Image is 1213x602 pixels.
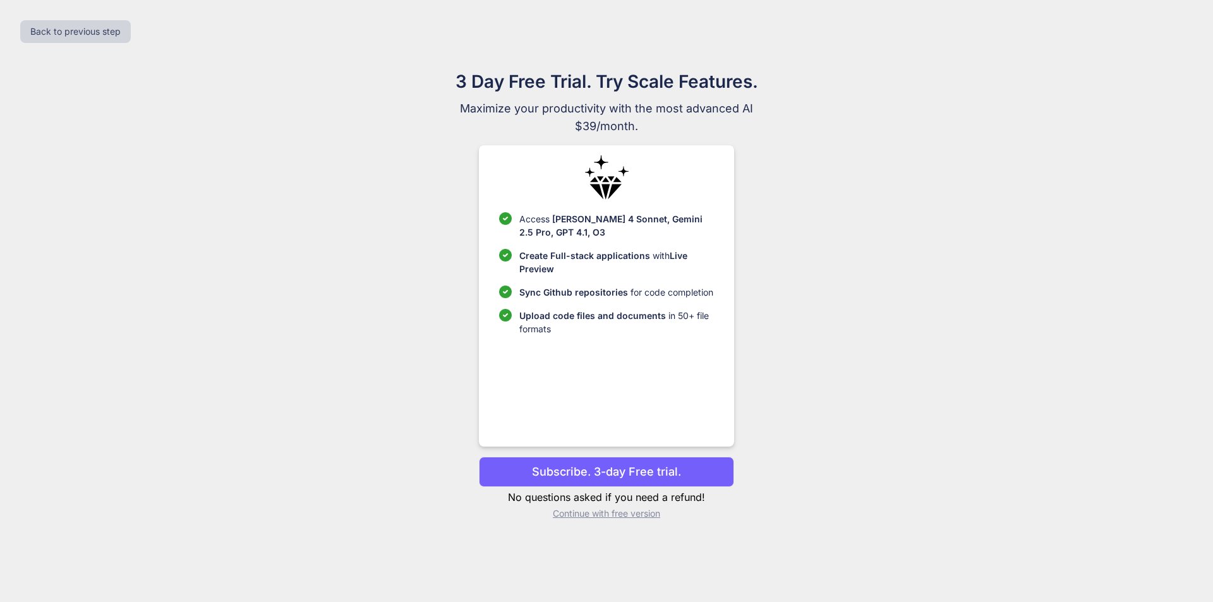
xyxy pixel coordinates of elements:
p: with [519,249,713,275]
p: Subscribe. 3-day Free trial. [532,463,681,480]
button: Back to previous step [20,20,131,43]
p: Access [519,212,713,239]
span: $39/month. [394,117,819,135]
span: Upload code files and documents [519,310,666,321]
p: in 50+ file formats [519,309,713,335]
p: Continue with free version [479,507,733,520]
button: Subscribe. 3-day Free trial. [479,457,733,487]
img: checklist [499,249,512,262]
p: for code completion [519,286,713,299]
h1: 3 Day Free Trial. Try Scale Features. [394,68,819,95]
p: No questions asked if you need a refund! [479,490,733,505]
img: checklist [499,212,512,225]
img: checklist [499,309,512,322]
span: Create Full-stack applications [519,250,653,261]
img: checklist [499,286,512,298]
span: Sync Github repositories [519,287,628,298]
span: Maximize your productivity with the most advanced AI [394,100,819,117]
span: [PERSON_NAME] 4 Sonnet, Gemini 2.5 Pro, GPT 4.1, O3 [519,214,703,238]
